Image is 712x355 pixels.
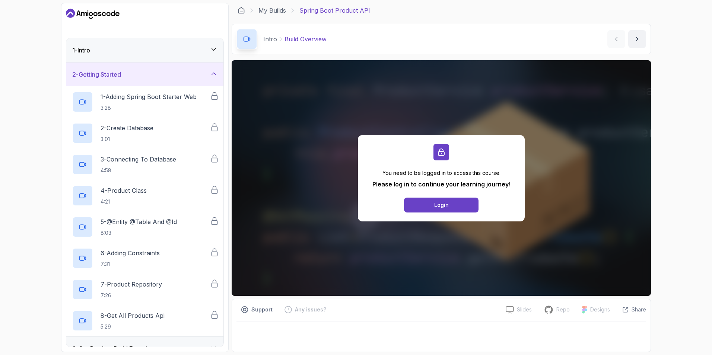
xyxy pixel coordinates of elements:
[372,180,511,189] p: Please log in to continue your learning journey!
[295,306,326,313] p: Any issues?
[101,249,160,258] p: 6 - Adding Constraints
[101,135,153,143] p: 3:01
[236,304,277,316] button: Support button
[101,155,176,164] p: 3 - Connecting To Database
[72,123,217,144] button: 2-Create Database3:01
[258,6,286,15] a: My Builds
[101,124,153,132] p: 2 - Create Database
[101,167,176,174] p: 4:58
[251,306,273,313] p: Support
[72,248,217,269] button: 6-Adding Constraints7:31
[101,280,162,289] p: 7 - Product Repository
[285,35,327,44] p: Build Overview
[632,306,646,313] p: Share
[72,46,90,55] h3: 1 - Intro
[101,323,165,330] p: 5:29
[101,217,177,226] p: 5 - @Entity @Table And @Id
[434,201,449,209] div: Login
[66,63,223,86] button: 2-Getting Started
[101,292,162,299] p: 7:26
[101,104,197,112] p: 3:28
[616,306,646,313] button: Share
[238,7,245,14] a: Dashboard
[72,70,121,79] h3: 2 - Getting Started
[404,198,479,212] button: Login
[72,279,217,300] button: 7-Product Repository7:26
[101,198,147,205] p: 4:21
[372,169,511,177] p: You need to be logged in to access this course.
[101,260,160,268] p: 7:31
[101,92,197,101] p: 1 - Adding Spring Boot Starter Web
[556,306,570,313] p: Repo
[517,306,532,313] p: Slides
[628,30,646,48] button: next content
[101,186,147,195] p: 4 - Product Class
[590,306,610,313] p: Designs
[72,310,217,331] button: 8-Get All Products Api5:29
[66,38,223,62] button: 1-Intro
[72,185,217,206] button: 4-Product Class4:21
[299,6,370,15] p: Spring Boot Product API
[101,311,165,320] p: 8 - Get All Products Api
[72,154,217,175] button: 3-Connecting To Database4:58
[101,229,177,237] p: 8:03
[72,92,217,112] button: 1-Adding Spring Boot Starter Web3:28
[263,35,277,44] p: Intro
[72,344,154,353] h3: 3 - Get Product By Id Exercise
[66,8,120,20] a: Dashboard
[607,30,625,48] button: previous content
[72,217,217,237] button: 5-@Entity @Table And @Id8:03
